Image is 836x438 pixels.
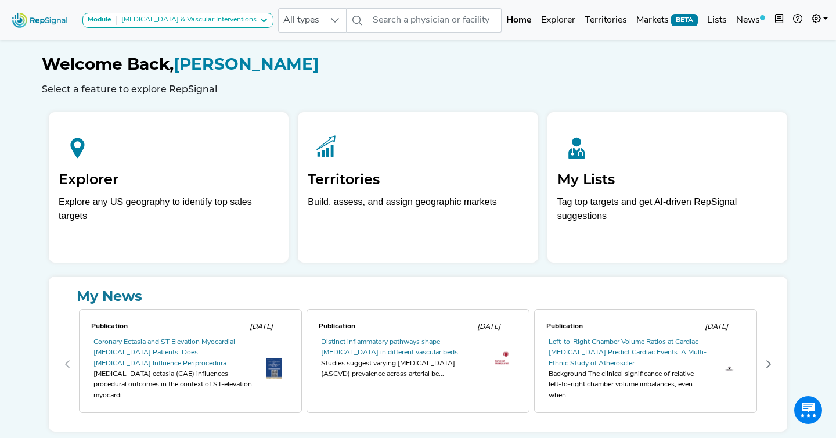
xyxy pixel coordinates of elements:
[702,9,732,32] a: Lists
[549,339,707,367] a: Left-to-Right Chamber Volume Ratios at Cardiac [MEDICAL_DATA] Predict Cardiac Events: A Multi-Eth...
[705,323,728,331] span: [DATE]
[494,350,510,366] img: th
[546,323,583,330] span: Publication
[308,171,528,188] h2: Territories
[319,323,355,330] span: Publication
[547,112,787,263] a: My ListsTag top targets and get AI-driven RepSignal suggestions
[557,171,777,188] h2: My Lists
[77,307,304,422] div: 0
[632,9,702,32] a: MarketsBETA
[321,358,480,380] div: Studies suggest varying [MEDICAL_DATA] (ASCVD) prevalence across arterial be...
[266,358,282,379] img: th
[732,9,770,32] a: News
[250,323,273,331] span: [DATE]
[93,369,253,401] div: [MEDICAL_DATA] ectasia (CAE) influences procedural outcomes in the context of ST-elevation myocar...
[557,195,777,229] p: Tag top targets and get AI-driven RepSignal suggestions
[502,9,536,32] a: Home
[42,54,174,74] span: Welcome Back,
[770,9,788,32] button: Intel Book
[308,195,528,229] p: Build, assess, and assign geographic markets
[117,16,257,25] div: [MEDICAL_DATA] & Vascular Interventions
[93,339,235,367] a: Coronary Ectasia and ST Elevation Myocardial [MEDICAL_DATA] Patients: Does [MEDICAL_DATA] Influen...
[82,13,273,28] button: Module[MEDICAL_DATA] & Vascular Interventions
[59,195,279,223] div: Explore any US geography to identify top sales targets
[59,171,279,188] h2: Explorer
[298,112,538,263] a: TerritoriesBuild, assess, and assign geographic markets
[304,307,532,422] div: 1
[42,84,794,95] h6: Select a feature to explore RepSignal
[549,369,708,401] div: Background The clinical significance of relative left-to-right chamber volume imbalances, even wh...
[58,286,778,307] a: My News
[88,16,111,23] strong: Module
[722,364,737,373] img: th
[532,307,759,422] div: 2
[477,323,500,331] span: [DATE]
[321,339,460,356] a: Distinct inflammatory pathways shape [MEDICAL_DATA] in different vascular beds.
[49,112,289,263] a: ExplorerExplore any US geography to identify top sales targets
[368,8,502,33] input: Search a physician or facility
[580,9,632,32] a: Territories
[671,14,698,26] span: BETA
[536,9,580,32] a: Explorer
[91,323,128,330] span: Publication
[759,355,778,374] button: Next Page
[279,9,324,32] span: All types
[42,55,794,74] h1: [PERSON_NAME]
